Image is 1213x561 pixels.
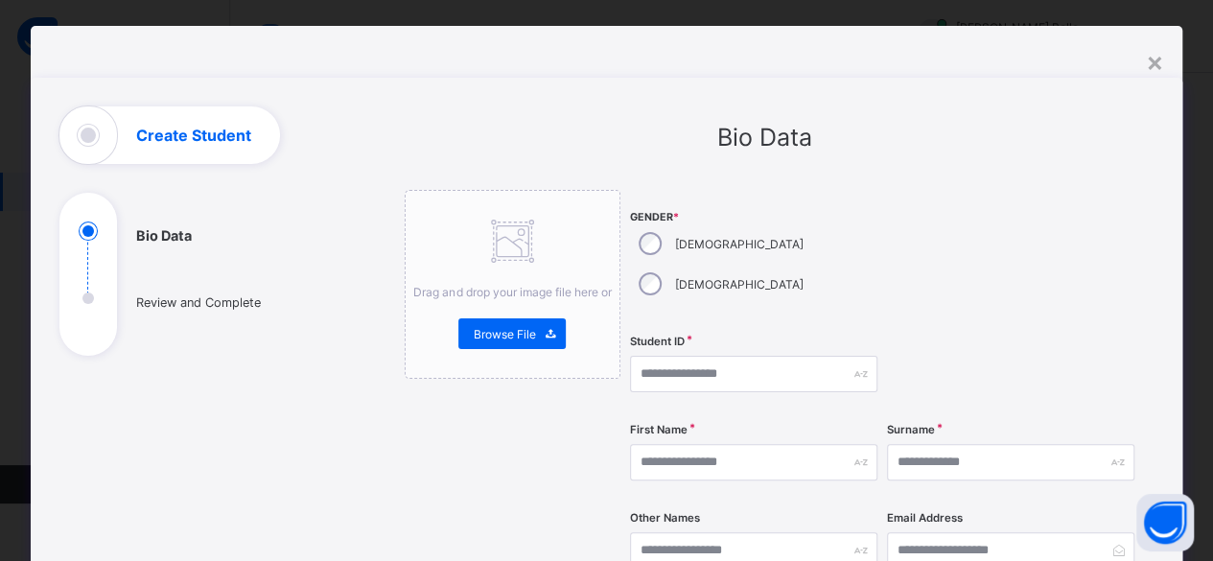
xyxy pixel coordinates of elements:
[630,335,685,348] label: Student ID
[136,128,251,143] h1: Create Student
[675,277,804,292] label: [DEMOGRAPHIC_DATA]
[630,511,700,525] label: Other Names
[413,285,611,299] span: Drag and drop your image file here or
[717,123,812,152] span: Bio Data
[1145,45,1163,78] div: ×
[887,511,963,525] label: Email Address
[1136,494,1194,551] button: Open asap
[630,423,688,436] label: First Name
[887,423,935,436] label: Surname
[405,190,621,379] div: Drag and drop your image file here orBrowse File
[630,211,877,223] span: Gender
[675,237,804,251] label: [DEMOGRAPHIC_DATA]
[473,327,535,341] span: Browse File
